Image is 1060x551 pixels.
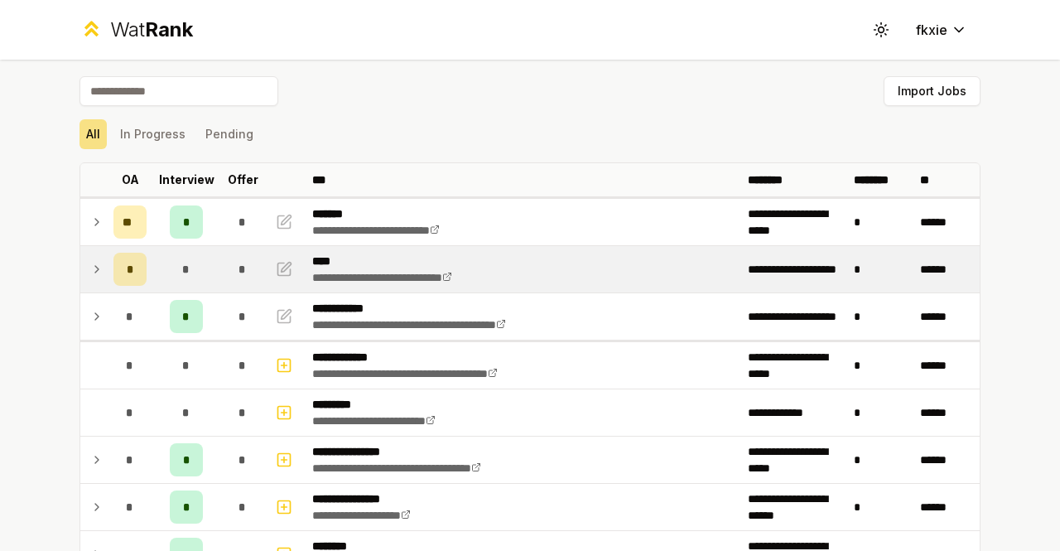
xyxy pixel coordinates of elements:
span: Rank [145,17,193,41]
span: fkxie [916,20,947,40]
button: All [79,119,107,149]
button: Import Jobs [884,76,980,106]
p: Offer [228,172,258,188]
div: Wat [110,17,193,43]
button: Pending [199,119,260,149]
button: In Progress [113,119,192,149]
button: fkxie [903,15,980,45]
p: Interview [159,172,214,188]
a: WatRank [79,17,193,43]
p: OA [122,172,139,188]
